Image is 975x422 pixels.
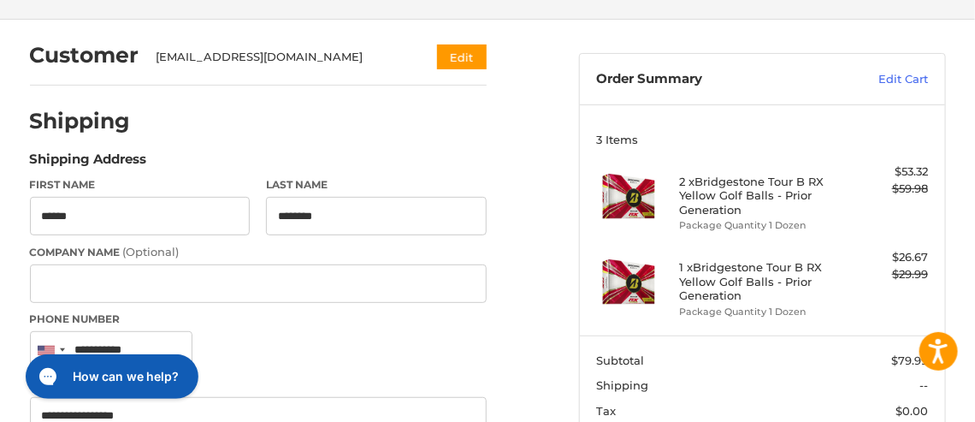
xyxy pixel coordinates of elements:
[679,218,841,233] li: Package Quantity 1 Dozen
[123,245,180,259] small: (Optional)
[822,71,928,88] a: Edit Cart
[266,177,486,193] label: Last Name
[30,177,250,193] label: First Name
[679,175,841,217] h4: 2 x Bridgestone Tour B RX Yellow Golf Balls - Prior Generation
[30,108,131,134] h2: Shipping
[437,45,487,69] button: Edit
[30,150,147,177] legend: Shipping Address
[30,312,487,327] label: Phone Number
[596,354,644,367] span: Subtotal
[891,354,928,367] span: $79.99
[596,404,616,418] span: Tax
[845,163,928,181] div: $53.32
[845,266,928,283] div: $29.99
[30,244,487,261] label: Company Name
[596,133,928,146] h3: 3 Items
[30,42,139,68] h2: Customer
[596,71,822,88] h3: Order Summary
[679,305,841,319] li: Package Quantity 1 Dozen
[895,404,928,418] span: $0.00
[17,348,203,405] iframe: Gorgias live chat messenger
[845,181,928,198] div: $59.98
[156,49,404,66] div: [EMAIL_ADDRESS][DOMAIN_NAME]
[845,249,928,266] div: $26.67
[596,378,648,392] span: Shipping
[31,332,70,369] div: United States: +1
[30,377,487,393] label: Address
[679,260,841,302] h4: 1 x Bridgestone Tour B RX Yellow Golf Balls - Prior Generation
